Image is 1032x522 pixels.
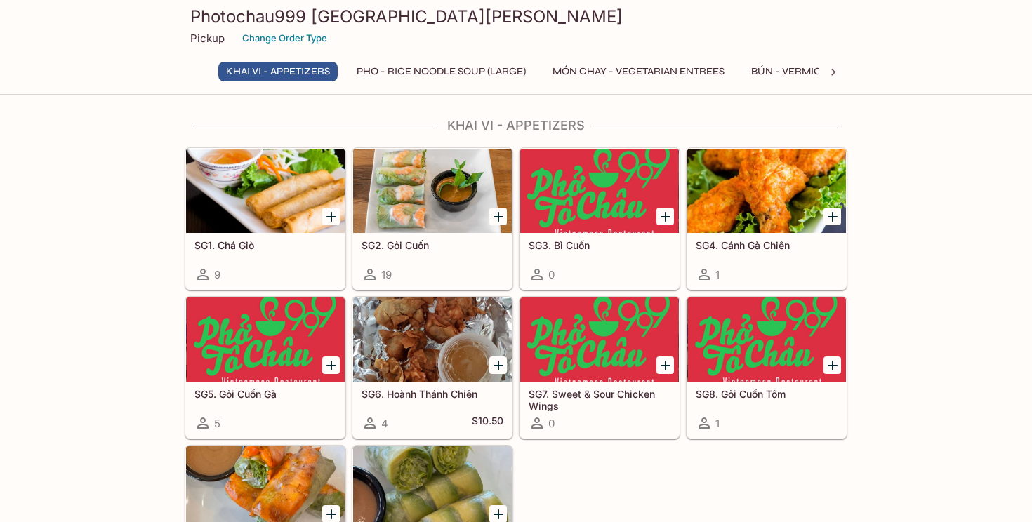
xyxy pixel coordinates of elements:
a: SG4. Cánh Gà Chiên1 [687,148,847,290]
h4: Khai Vi - Appetizers [185,118,847,133]
h5: SG8. Gỏi Cuốn Tôm [696,388,838,400]
button: Add SG1. Chá Giò [322,208,340,225]
button: Add SG3. Bì Cuốn [656,208,674,225]
div: SG6. Hoành Thánh Chiên [353,297,512,382]
div: SG4. Cánh Gà Chiên [687,149,846,233]
div: SG8. Gỏi Cuốn Tôm [687,297,846,382]
button: Add SG2. Gỏi Cuốn [489,208,507,225]
span: 19 [381,268,392,281]
button: Add SG6. Hoành Thánh Chiên [489,356,507,374]
h5: SG6. Hoành Thánh Chiên [362,388,503,400]
span: 4 [381,417,388,430]
div: SG7. Sweet & Sour Chicken Wings [520,297,679,382]
div: SG2. Gỏi Cuốn [353,149,512,233]
div: SG3. Bì Cuốn [520,149,679,233]
a: SG3. Bì Cuốn0 [520,148,680,290]
span: 1 [715,268,720,281]
span: 5 [214,417,220,430]
h5: SG5. Gỏi Cuốn Gà [194,388,336,400]
h5: SG4. Cánh Gà Chiên [696,239,838,251]
h5: SG1. Chá Giò [194,239,336,251]
button: Change Order Type [236,27,333,49]
button: BÚN - Vermicelli Noodles [743,62,899,81]
button: Khai Vi - Appetizers [218,62,338,81]
div: SG5. Gỏi Cuốn Gà [186,297,345,382]
span: 1 [715,417,720,430]
button: MÓN CHAY - Vegetarian Entrees [545,62,732,81]
h3: Photochau999 [GEOGRAPHIC_DATA][PERSON_NAME] [190,6,842,27]
button: Add SG5. Gỏi Cuốn Gà [322,356,340,374]
a: SG7. Sweet & Sour Chicken Wings0 [520,297,680,439]
button: Add SG8. Gỏi Cuốn Tôm [823,356,841,374]
a: SG8. Gỏi Cuốn Tôm1 [687,297,847,439]
div: SG1. Chá Giò [186,149,345,233]
a: SG2. Gỏi Cuốn19 [352,148,512,290]
span: 0 [548,268,555,281]
a: SG5. Gỏi Cuốn Gà5 [185,297,345,439]
h5: SG7. Sweet & Sour Chicken Wings [529,388,670,411]
a: SG6. Hoành Thánh Chiên4$10.50 [352,297,512,439]
span: 9 [214,268,220,281]
h5: $10.50 [472,415,503,431]
span: 0 [548,417,555,430]
a: SG1. Chá Giò9 [185,148,345,290]
h5: SG3. Bì Cuốn [529,239,670,251]
h5: SG2. Gỏi Cuốn [362,239,503,251]
button: Add SG7. Sweet & Sour Chicken Wings [656,356,674,374]
button: Pho - Rice Noodle Soup (Large) [349,62,534,81]
p: Pickup [190,32,225,45]
button: Add SG4. Cánh Gà Chiên [823,208,841,225]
